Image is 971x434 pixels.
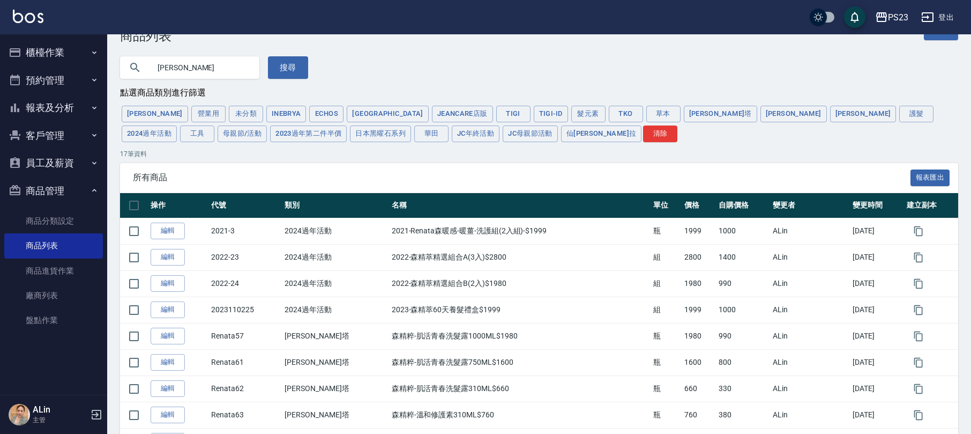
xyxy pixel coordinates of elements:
[682,270,716,297] td: 1980
[871,6,913,28] button: PS23
[282,402,389,428] td: [PERSON_NAME]塔
[4,149,103,177] button: 員工及薪資
[33,404,87,415] h5: ALin
[208,270,282,297] td: 2022-24
[682,402,716,428] td: 760
[389,270,651,297] td: 2022-森精萃精選組合B(2入)$1980
[904,193,958,218] th: 建立副本
[503,126,558,142] button: JC母親節活動
[389,244,651,270] td: 2022-森精萃精選組合A(3入)$2800
[609,106,643,122] button: TKO
[208,323,282,349] td: Renata57
[208,297,282,323] td: 2023110225
[208,376,282,402] td: Renata62
[651,244,682,270] td: 組
[151,223,185,239] a: 編輯
[850,323,904,349] td: [DATE]
[850,270,904,297] td: [DATE]
[4,177,103,205] button: 商品管理
[4,122,103,150] button: 客戶管理
[389,218,651,244] td: 2021-Renata森暖感-暖薑-洗護組(2入組)-$1999
[208,244,282,270] td: 2022-23
[770,376,850,402] td: ALin
[282,244,389,270] td: 2024過年活動
[651,323,682,349] td: 瓶
[716,402,770,428] td: 380
[218,126,267,142] button: 母親節/活動
[561,126,642,142] button: 仙[PERSON_NAME]拉
[682,244,716,270] td: 2800
[850,244,904,270] td: [DATE]
[682,323,716,349] td: 1980
[122,126,177,142] button: 2024過年活動
[432,106,493,122] button: JeanCare店販
[716,297,770,323] td: 1000
[910,170,950,186] button: 報表匯出
[120,28,171,43] h3: 商品列表
[4,283,103,308] a: 廠商列表
[830,106,897,122] button: [PERSON_NAME]
[4,94,103,122] button: 報表及分析
[682,349,716,376] td: 1600
[282,297,389,323] td: 2024過年活動
[770,402,850,428] td: ALin
[850,376,904,402] td: [DATE]
[151,354,185,371] a: 編輯
[389,323,651,349] td: 森精粹-肌活青春洗髮露1000ML$1980
[716,376,770,402] td: 330
[13,10,43,23] img: Logo
[770,349,850,376] td: ALin
[208,193,282,218] th: 代號
[716,323,770,349] td: 990
[496,106,531,122] button: TIGI
[899,106,933,122] button: 護髮
[122,106,188,122] button: [PERSON_NAME]
[151,249,185,266] a: 編輯
[389,376,651,402] td: 森精粹-肌活青春洗髮露310ML$660
[651,402,682,428] td: 瓶
[229,106,263,122] button: 未分類
[4,308,103,333] a: 盤點作業
[282,376,389,402] td: [PERSON_NAME]塔
[651,270,682,297] td: 組
[850,193,904,218] th: 變更時間
[389,193,651,218] th: 名稱
[850,402,904,428] td: [DATE]
[151,328,185,344] a: 編輯
[282,349,389,376] td: [PERSON_NAME]塔
[770,270,850,297] td: ALin
[850,218,904,244] td: [DATE]
[350,126,411,142] button: 日本黑曜石系列
[651,376,682,402] td: 瓶
[151,275,185,292] a: 編輯
[910,172,950,182] a: 報表匯出
[120,87,958,99] div: 點選商品類別進行篩選
[716,218,770,244] td: 1000
[716,349,770,376] td: 800
[716,244,770,270] td: 1400
[682,218,716,244] td: 1999
[148,193,208,218] th: 操作
[208,349,282,376] td: Renata61
[266,106,307,122] button: Inebrya
[309,106,343,122] button: Echos
[151,380,185,397] a: 編輯
[4,209,103,233] a: 商品分類設定
[651,297,682,323] td: 組
[682,297,716,323] td: 1999
[389,297,651,323] td: 2023-森精萃60天養髮禮盒$1999
[4,39,103,67] button: 櫃檯作業
[682,376,716,402] td: 660
[270,126,347,142] button: 2023過年第二件半價
[844,6,865,28] button: save
[850,297,904,323] td: [DATE]
[682,193,716,218] th: 價格
[208,218,282,244] td: 2021-3
[347,106,428,122] button: [GEOGRAPHIC_DATA]
[770,323,850,349] td: ALin
[643,126,677,142] button: 清除
[770,218,850,244] td: ALin
[651,349,682,376] td: 瓶
[716,193,770,218] th: 自購價格
[150,53,251,82] input: 搜尋關鍵字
